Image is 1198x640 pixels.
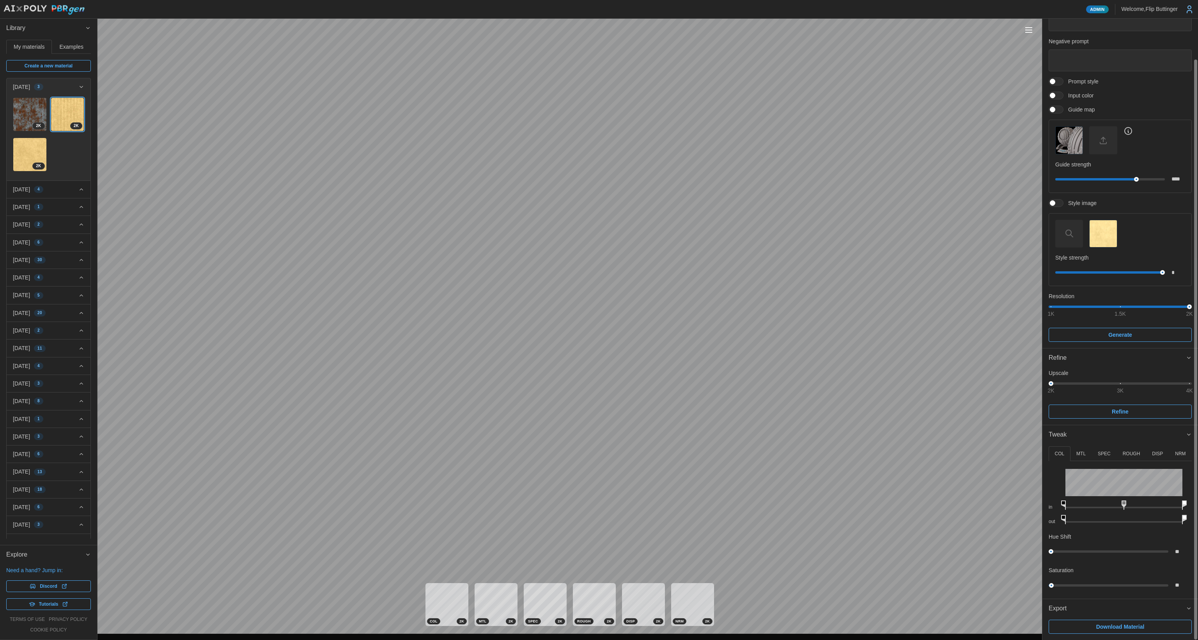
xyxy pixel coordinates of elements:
span: 1 [37,204,40,210]
span: COL [430,619,438,624]
span: Tutorials [39,599,58,610]
p: Upscale [1049,369,1192,377]
button: [DATE]4 [7,269,90,286]
button: Tweak [1042,425,1198,444]
p: SPEC [1098,451,1111,457]
p: [DATE] [13,221,30,228]
p: [DATE] [13,327,30,334]
span: 3 [37,84,40,90]
span: ROUGH [577,619,591,624]
span: 11 [37,345,42,352]
span: Prompt style [1063,78,1099,85]
span: Explore [6,545,85,564]
button: [DATE]3 [7,78,90,95]
span: 6 [37,504,40,510]
p: [DATE] [13,380,30,387]
span: 4 [37,274,40,281]
p: [DATE] [13,521,30,529]
button: Generate [1049,328,1192,342]
span: 2 K [36,163,41,169]
span: 2 K [36,123,41,129]
p: [DATE] [13,415,30,423]
p: [DATE] [13,291,30,299]
span: 30 [37,257,42,263]
span: 18 [37,486,42,493]
p: MTL [1076,451,1086,457]
button: [DATE]6 [7,234,90,251]
span: Tweak [1049,425,1186,444]
img: AIxPoly PBRgen [3,5,85,15]
button: [DATE]3 [7,375,90,392]
button: [DATE]20 [7,304,90,322]
span: Download Material [1096,620,1145,633]
button: Style image [1089,220,1117,248]
button: [DATE]13 [7,463,90,480]
button: [DATE]2 [7,322,90,339]
span: Admin [1090,6,1104,13]
p: [DATE] [13,256,30,264]
p: COL [1054,451,1064,457]
span: Input color [1063,92,1093,99]
span: 2 K [705,619,710,624]
div: [DATE]3 [7,95,90,180]
a: privacy policy [49,616,87,623]
p: [DATE] [13,362,30,370]
a: Discord [6,580,91,592]
p: Saturation [1049,566,1074,574]
p: out [1049,518,1059,525]
a: cookie policy [30,627,67,633]
p: Need a hand? Jump in: [6,566,91,574]
div: Refine [1042,367,1198,424]
span: 20 [37,310,42,316]
button: [DATE]6 [7,446,90,463]
button: Refine [1049,405,1192,419]
p: [DATE] [13,203,30,211]
button: Export [1042,599,1198,618]
span: 4 [37,186,40,193]
span: MTL [479,619,486,624]
p: [DATE] [13,503,30,511]
p: Welcome, Flip Buttinger [1122,5,1178,13]
p: [DATE] [13,397,30,405]
img: Guide map [1056,127,1083,154]
span: 6 [37,239,40,246]
p: DISP [1152,451,1163,457]
span: SPEC [528,619,538,624]
p: [DATE] [13,468,30,476]
span: 13 [37,469,42,475]
button: [DATE]2 [7,216,90,233]
p: Negative prompt [1049,37,1192,45]
p: [DATE] [13,433,30,440]
p: [DATE] [13,83,30,91]
p: [DATE] [13,486,30,493]
button: [DATE]18 [7,481,90,498]
span: Refine [1112,405,1129,418]
a: uQwpnqx6a3xPjSm3cK7f2K [13,97,47,131]
button: [DATE]4 [7,357,90,375]
span: 8 [37,398,40,404]
p: [DATE] [13,344,30,352]
button: [DATE]30 [7,251,90,269]
span: 5 [37,292,40,299]
span: 2 [37,221,40,228]
img: rhmqc5jS1Gmov9I8JA0u [13,138,46,171]
span: Style image [1063,199,1097,207]
span: Export [1049,599,1186,618]
button: [DATE]3 [7,428,90,445]
p: [DATE] [13,450,30,458]
p: Resolution [1049,292,1192,300]
a: Tutorials [6,598,91,610]
button: [DATE]4 [7,181,90,198]
p: [DATE] [13,309,30,317]
span: Library [6,19,85,38]
button: [DATE]3 [7,516,90,533]
span: 6 [37,451,40,457]
span: 2 K [509,619,513,624]
button: [DATE]8 [7,392,90,410]
span: 2 [37,327,40,334]
span: 2 K [558,619,562,624]
p: [DATE] [13,274,30,281]
div: Refine [1049,353,1186,363]
p: Style strength [1055,254,1185,262]
span: Discord [40,581,57,592]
